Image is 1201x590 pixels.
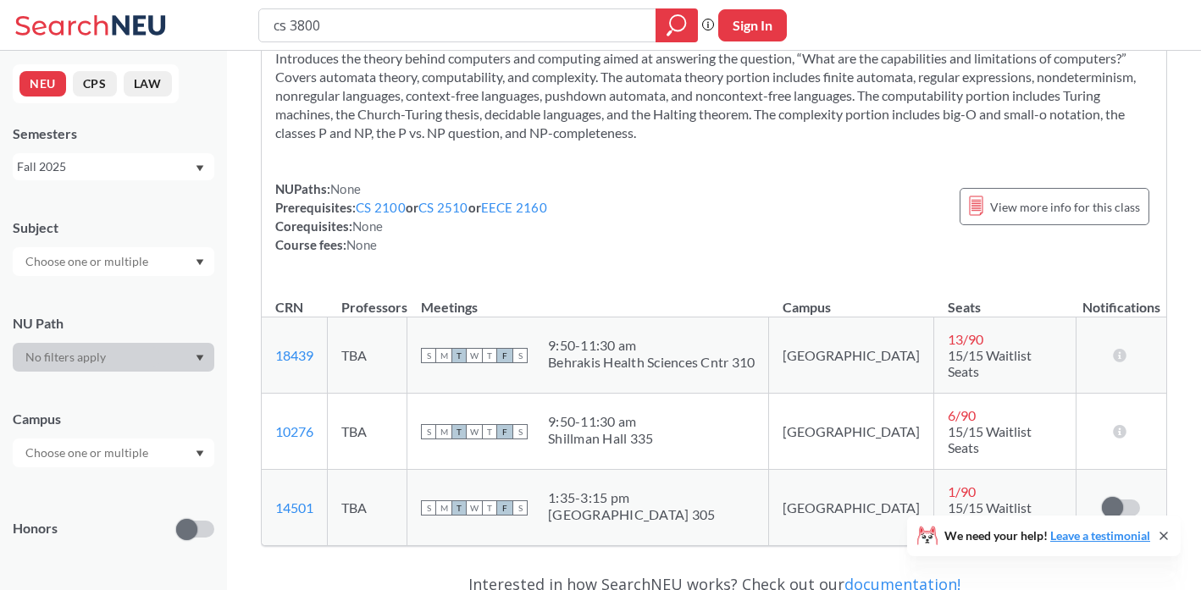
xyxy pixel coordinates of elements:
[1050,528,1150,543] a: Leave a testimonial
[482,348,497,363] span: T
[275,179,547,254] div: NUPaths: Prerequisites: or or Corequisites: Course fees:
[451,348,467,363] span: T
[13,343,214,372] div: Dropdown arrow
[196,355,204,361] svg: Dropdown arrow
[467,348,482,363] span: W
[17,251,159,272] input: Choose one or multiple
[346,237,377,252] span: None
[948,407,976,423] span: 6 / 90
[467,424,482,439] span: W
[17,157,194,176] div: Fall 2025
[13,153,214,180] div: Fall 2025Dropdown arrow
[328,281,407,317] th: Professors
[718,9,787,41] button: Sign In
[512,424,528,439] span: S
[481,200,547,215] a: EECE 2160
[196,165,204,172] svg: Dropdown arrow
[196,259,204,266] svg: Dropdown arrow
[196,450,204,457] svg: Dropdown arrow
[948,423,1032,455] span: 15/15 Waitlist Seats
[275,347,313,363] a: 18439
[272,11,644,40] input: Class, professor, course number, "phrase"
[407,281,769,317] th: Meetings
[944,530,1150,542] span: We need your help!
[275,298,303,317] div: CRN
[275,423,313,439] a: 10276
[19,71,66,96] button: NEU
[73,71,117,96] button: CPS
[769,394,934,470] td: [GEOGRAPHIC_DATA]
[17,443,159,463] input: Choose one or multiple
[328,394,407,470] td: TBA
[482,500,497,516] span: T
[451,500,467,516] span: T
[667,14,687,37] svg: magnifying glass
[436,500,451,516] span: M
[548,337,755,354] div: 9:50 - 11:30 am
[451,424,467,439] span: T
[352,218,383,234] span: None
[482,424,497,439] span: T
[548,430,653,447] div: Shillman Hall 335
[656,8,698,42] div: magnifying glass
[421,348,436,363] span: S
[769,317,934,394] td: [GEOGRAPHIC_DATA]
[769,281,934,317] th: Campus
[548,413,653,430] div: 9:50 - 11:30 am
[436,348,451,363] span: M
[436,424,451,439] span: M
[328,317,407,394] td: TBA
[948,347,1032,379] span: 15/15 Waitlist Seats
[948,499,1032,532] span: 15/15 Waitlist Seats
[497,348,512,363] span: F
[356,200,406,215] a: CS 2100
[13,438,214,467] div: Dropdown arrow
[548,489,715,506] div: 1:35 - 3:15 pm
[13,247,214,276] div: Dropdown arrow
[330,181,361,196] span: None
[275,499,313,516] a: 14501
[512,348,528,363] span: S
[497,424,512,439] span: F
[497,500,512,516] span: F
[421,500,436,516] span: S
[13,519,58,538] p: Honors
[418,200,468,215] a: CS 2510
[769,470,934,546] td: [GEOGRAPHIC_DATA]
[948,331,983,347] span: 13 / 90
[13,410,214,428] div: Campus
[934,281,1076,317] th: Seats
[548,354,755,371] div: Behrakis Health Sciences Cntr 310
[990,196,1140,218] span: View more info for this class
[13,314,214,333] div: NU Path
[13,124,214,143] div: Semesters
[948,483,976,499] span: 1 / 90
[1076,281,1166,317] th: Notifications
[421,424,436,439] span: S
[548,506,715,523] div: [GEOGRAPHIC_DATA] 305
[328,470,407,546] td: TBA
[124,71,172,96] button: LAW
[467,500,482,516] span: W
[13,218,214,237] div: Subject
[512,500,528,516] span: S
[275,49,1153,142] section: Introduces the theory behind computers and computing aimed at answering the question, “What are t...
